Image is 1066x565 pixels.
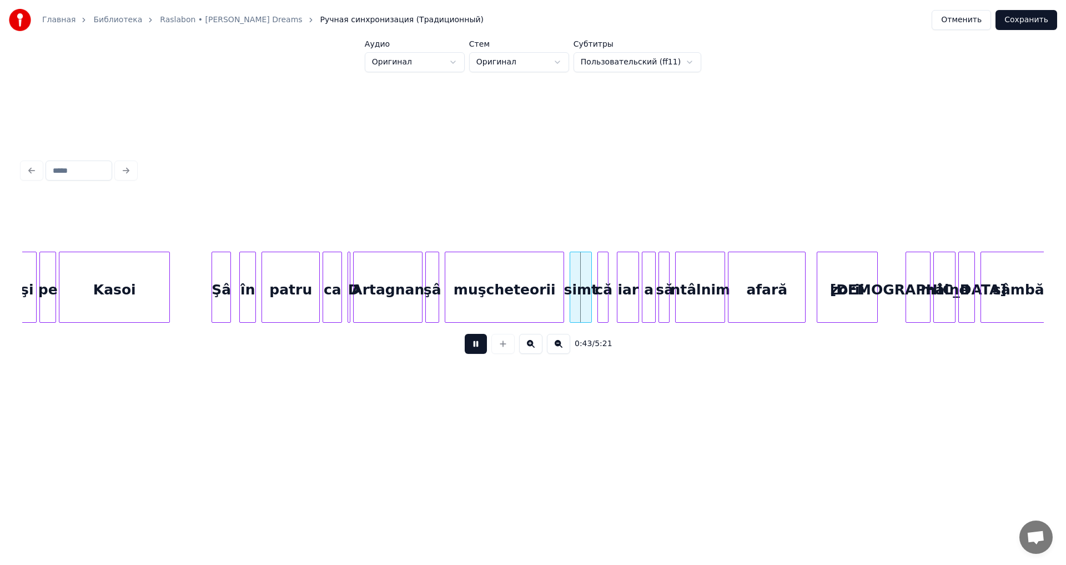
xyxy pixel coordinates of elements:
[320,14,484,26] span: Ручная синхронизация (Традиционный)
[574,40,701,48] label: Субтитры
[575,338,601,349] div: /
[1019,521,1053,554] a: Открытый чат
[995,10,1057,30] button: Сохранить
[9,9,31,31] img: youka
[932,10,991,30] button: Отменить
[575,338,592,349] span: 0:43
[365,40,465,48] label: Аудио
[595,338,612,349] span: 5:21
[469,40,569,48] label: Стем
[93,14,142,26] a: Библиотека
[160,14,302,26] a: Raslabon • [PERSON_NAME] Dreams
[42,14,484,26] nav: breadcrumb
[42,14,76,26] a: Главная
